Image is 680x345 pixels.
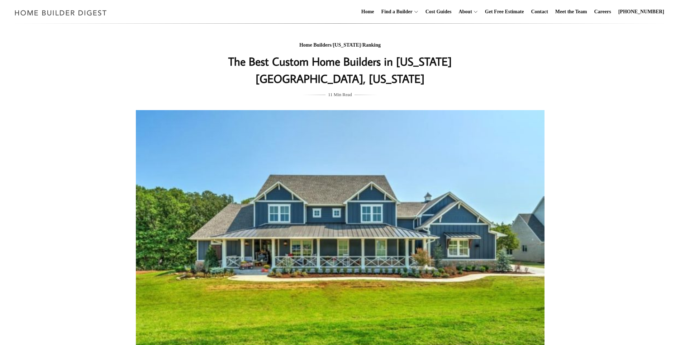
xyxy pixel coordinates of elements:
a: Contact [528,0,551,23]
a: Find a Builder [379,0,413,23]
a: Cost Guides [423,0,455,23]
a: Home [358,0,377,23]
a: [US_STATE] [333,42,361,48]
a: About [456,0,472,23]
img: Home Builder Digest [11,6,110,20]
div: / / [197,41,483,50]
a: Careers [591,0,614,23]
a: [PHONE_NUMBER] [615,0,667,23]
a: Meet the Team [552,0,590,23]
a: Ranking [362,42,381,48]
a: Home Builders [299,42,332,48]
span: 11 Min Read [328,91,352,99]
h1: The Best Custom Home Builders in [US_STATE][GEOGRAPHIC_DATA], [US_STATE] [197,53,483,87]
a: Get Free Estimate [482,0,527,23]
